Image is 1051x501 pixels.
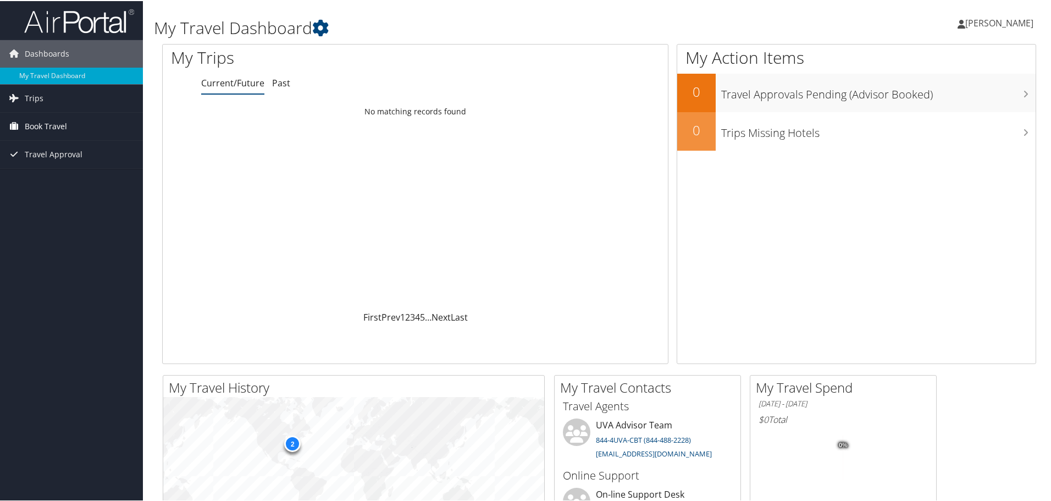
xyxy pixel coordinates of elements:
[363,310,381,322] a: First
[759,412,928,425] h6: Total
[677,111,1036,150] a: 0Trips Missing Hotels
[381,310,400,322] a: Prev
[677,73,1036,111] a: 0Travel Approvals Pending (Advisor Booked)
[965,16,1033,28] span: [PERSON_NAME]
[25,84,43,111] span: Trips
[677,120,716,139] h2: 0
[596,434,691,444] a: 844-4UVA-CBT (844-488-2228)
[171,45,449,68] h1: My Trips
[756,377,936,396] h2: My Travel Spend
[432,310,451,322] a: Next
[405,310,410,322] a: 2
[721,119,1036,140] h3: Trips Missing Hotels
[169,377,544,396] h2: My Travel History
[958,5,1044,38] a: [PERSON_NAME]
[677,81,716,100] h2: 0
[25,140,82,167] span: Travel Approval
[25,112,67,139] span: Book Travel
[759,398,928,408] h6: [DATE] - [DATE]
[759,412,768,425] span: $0
[425,310,432,322] span: …
[415,310,420,322] a: 4
[560,377,740,396] h2: My Travel Contacts
[25,39,69,67] span: Dashboards
[721,80,1036,101] h3: Travel Approvals Pending (Advisor Booked)
[563,398,732,413] h3: Travel Agents
[596,448,712,458] a: [EMAIL_ADDRESS][DOMAIN_NAME]
[420,310,425,322] a: 5
[154,15,748,38] h1: My Travel Dashboard
[563,467,732,482] h3: Online Support
[451,310,468,322] a: Last
[163,101,668,120] td: No matching records found
[557,417,738,463] li: UVA Advisor Team
[677,45,1036,68] h1: My Action Items
[410,310,415,322] a: 3
[839,441,848,448] tspan: 0%
[24,7,134,33] img: airportal-logo.png
[400,310,405,322] a: 1
[201,76,264,88] a: Current/Future
[272,76,290,88] a: Past
[284,434,301,451] div: 2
